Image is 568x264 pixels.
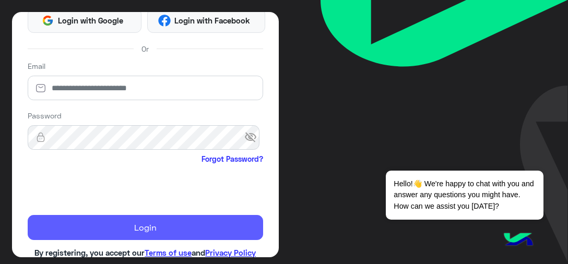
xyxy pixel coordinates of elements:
[202,153,263,164] a: Forgot Password?
[171,15,254,27] span: Login with Facebook
[192,248,205,257] span: and
[500,222,537,259] img: hulul-logo.png
[28,110,62,121] label: Password
[28,61,45,71] label: Email
[205,248,256,257] a: Privacy Policy
[42,15,54,27] img: Google
[54,15,127,27] span: Login with Google
[386,171,543,220] span: Hello!👋 We're happy to chat with you and answer any questions you might have. How can we assist y...
[145,248,192,257] a: Terms of use
[158,15,171,27] img: Facebook
[28,83,54,93] img: email
[28,215,263,240] button: Login
[147,8,265,33] button: Login with Facebook
[244,128,263,147] span: visibility_off
[28,166,186,207] iframe: reCAPTCHA
[28,8,141,33] button: Login with Google
[141,43,149,54] span: Or
[34,248,145,257] span: By registering, you accept our
[28,132,54,142] img: lock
